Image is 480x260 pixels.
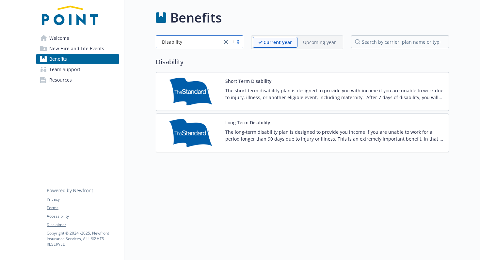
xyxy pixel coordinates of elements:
[47,196,119,202] a: Privacy
[264,39,292,46] p: Current year
[36,43,119,54] a: New Hire and Life Events
[36,54,119,64] a: Benefits
[47,213,119,219] a: Accessibility
[47,205,119,211] a: Terms
[156,57,449,67] h2: Disability
[36,64,119,75] a: Team Support
[225,87,443,101] p: The short-term disability plan is designed to provide you with income if you are unable to work d...
[162,38,182,45] span: Disability
[351,35,449,48] input: search by carrier, plan name or type
[49,43,104,54] span: New Hire and Life Events
[161,78,220,105] img: Standard Insurance Company carrier logo
[222,38,230,46] a: close
[170,8,222,27] h1: Benefits
[161,119,220,147] img: Standard Insurance Company carrier logo
[49,75,72,85] span: Resources
[49,54,67,64] span: Benefits
[36,75,119,85] a: Resources
[225,129,443,142] p: The long-term disability plan is designed to provide you income if you are unable to work for a p...
[36,33,119,43] a: Welcome
[225,119,270,126] button: Long Term Disability
[225,78,271,84] button: Short Term Disability
[159,38,219,45] span: Disability
[49,33,69,43] span: Welcome
[303,39,336,46] p: Upcoming year
[49,64,80,75] span: Team Support
[47,222,119,228] a: Disclaimer
[47,230,119,247] p: Copyright © 2024 - 2025 , Newfront Insurance Services, ALL RIGHTS RESERVED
